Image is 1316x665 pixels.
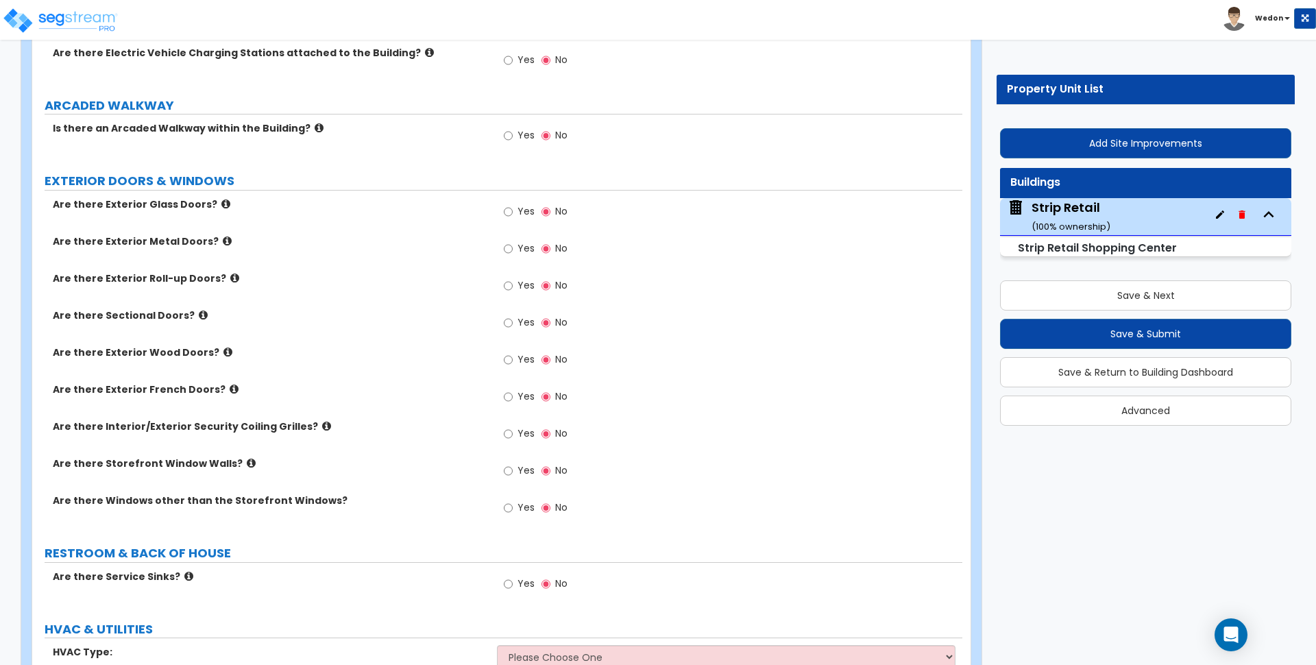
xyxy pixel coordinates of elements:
[199,310,208,320] i: click for more info!
[541,577,550,592] input: No
[504,389,513,404] input: Yes
[53,494,487,507] label: Are there Windows other than the Storefront Windows?
[425,47,434,58] i: click for more info!
[555,204,568,218] span: No
[2,7,119,34] img: logo_pro_r.png
[541,241,550,256] input: No
[1018,240,1177,256] small: Strip Retail Shopping Center
[315,123,324,133] i: click for more info!
[322,421,331,431] i: click for more info!
[53,457,487,470] label: Are there Storefront Window Walls?
[517,577,535,590] span: Yes
[247,458,256,468] i: click for more info!
[223,347,232,357] i: click for more info!
[45,544,962,562] label: RESTROOM & BACK OF HOUSE
[1032,220,1110,233] small: ( 100 % ownership)
[1000,396,1291,426] button: Advanced
[53,197,487,211] label: Are there Exterior Glass Doors?
[504,53,513,68] input: Yes
[504,463,513,479] input: Yes
[45,172,962,190] label: EXTERIOR DOORS & WINDOWS
[541,53,550,68] input: No
[184,571,193,581] i: click for more info!
[541,204,550,219] input: No
[1007,82,1284,97] div: Property Unit List
[1255,13,1283,23] b: Wedon
[504,128,513,143] input: Yes
[555,463,568,477] span: No
[517,128,535,142] span: Yes
[555,352,568,366] span: No
[53,645,487,659] label: HVAC Type:
[517,315,535,329] span: Yes
[504,204,513,219] input: Yes
[230,384,239,394] i: click for more info!
[541,463,550,479] input: No
[517,352,535,366] span: Yes
[53,309,487,322] label: Are there Sectional Doors?
[555,426,568,440] span: No
[504,241,513,256] input: Yes
[53,420,487,433] label: Are there Interior/Exterior Security Coiling Grilles?
[223,236,232,246] i: click for more info!
[517,500,535,514] span: Yes
[555,389,568,403] span: No
[517,204,535,218] span: Yes
[504,352,513,367] input: Yes
[504,315,513,330] input: Yes
[517,241,535,255] span: Yes
[541,315,550,330] input: No
[53,383,487,396] label: Are there Exterior French Doors?
[53,570,487,583] label: Are there Service Sinks?
[1007,199,1025,217] img: building.svg
[541,128,550,143] input: No
[555,315,568,329] span: No
[517,53,535,66] span: Yes
[555,241,568,255] span: No
[53,346,487,359] label: Are there Exterior Wood Doors?
[555,500,568,514] span: No
[45,97,962,114] label: ARCADED WALKWAY
[1222,7,1246,31] img: avatar.png
[230,273,239,283] i: click for more info!
[555,128,568,142] span: No
[555,577,568,590] span: No
[504,577,513,592] input: Yes
[1000,280,1291,311] button: Save & Next
[517,463,535,477] span: Yes
[555,53,568,66] span: No
[504,500,513,516] input: Yes
[53,46,487,60] label: Are there Electric Vehicle Charging Stations attached to the Building?
[1000,128,1291,158] button: Add Site Improvements
[53,121,487,135] label: Is there an Arcaded Walkway within the Building?
[53,271,487,285] label: Are there Exterior Roll-up Doors?
[504,278,513,293] input: Yes
[541,389,550,404] input: No
[1032,199,1110,234] div: Strip Retail
[504,426,513,442] input: Yes
[517,278,535,292] span: Yes
[1010,175,1281,191] div: Buildings
[221,199,230,209] i: click for more info!
[555,278,568,292] span: No
[1007,199,1110,234] span: Strip Retail
[1000,319,1291,349] button: Save & Submit
[517,389,535,403] span: Yes
[53,234,487,248] label: Are there Exterior Metal Doors?
[1000,357,1291,387] button: Save & Return to Building Dashboard
[541,500,550,516] input: No
[517,426,535,440] span: Yes
[45,620,962,638] label: HVAC & UTILITIES
[541,278,550,293] input: No
[541,352,550,367] input: No
[1215,618,1247,651] div: Open Intercom Messenger
[541,426,550,442] input: No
